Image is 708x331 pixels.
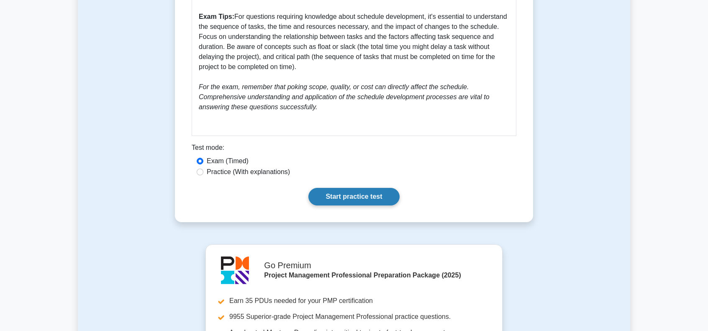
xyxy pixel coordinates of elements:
[192,143,516,156] div: Test mode:
[308,188,399,205] a: Start practice test
[207,156,249,166] label: Exam (Timed)
[207,167,290,177] label: Practice (With explanations)
[199,13,234,20] b: Exam Tips:
[199,83,490,110] i: For the exam, remember that poking scope, quality, or cost can directly affect the schedule. Comp...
